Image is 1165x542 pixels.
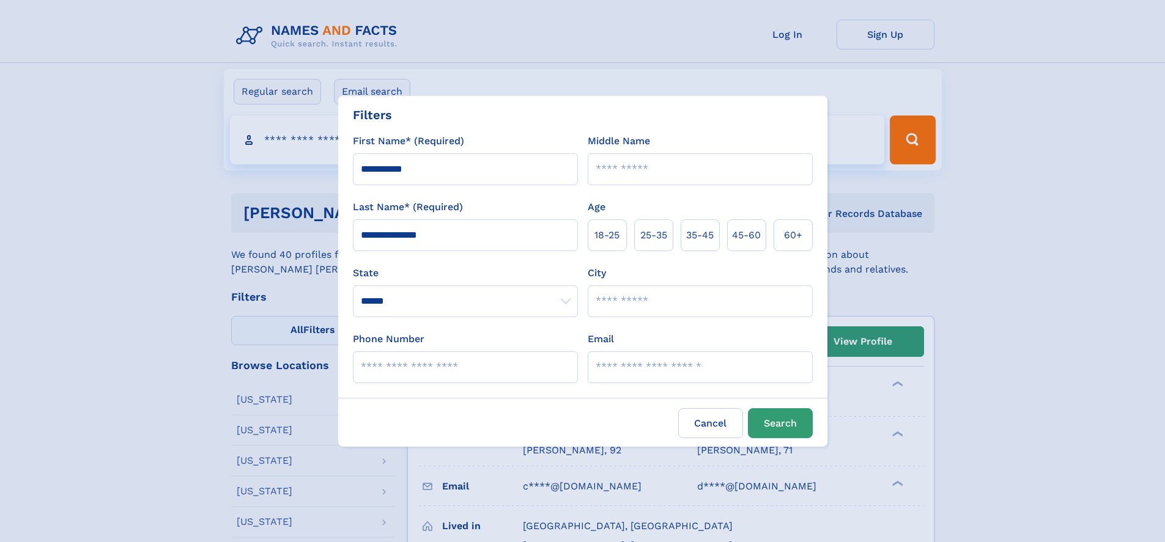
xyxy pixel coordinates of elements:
[353,266,578,280] label: State
[588,134,650,148] label: Middle Name
[353,332,424,346] label: Phone Number
[588,200,605,214] label: Age
[588,332,614,346] label: Email
[686,228,714,243] span: 35‑45
[784,228,802,243] span: 60+
[353,106,392,124] div: Filters
[732,228,761,243] span: 45‑60
[748,408,813,438] button: Search
[594,228,619,243] span: 18‑25
[588,266,606,280] label: City
[678,408,743,438] label: Cancel
[353,134,464,148] label: First Name* (Required)
[353,200,463,214] label: Last Name* (Required)
[640,228,667,243] span: 25‑35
